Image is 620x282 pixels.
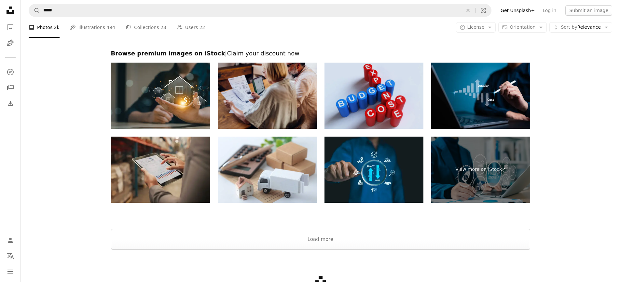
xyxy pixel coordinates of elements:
[111,137,210,203] img: Business person, hands or logistics with tablet screen for analytics, graph or chart data at stor...
[475,4,491,17] button: Visual search
[126,17,166,38] a: Collections 23
[4,21,17,34] a: Photos
[218,137,317,203] img: Moving costs and estimates
[225,50,299,57] span: | Claim your discount now
[539,5,560,16] a: Log in
[4,4,17,18] a: Home — Unsplash
[70,17,115,38] a: Illustrations 494
[431,137,530,203] a: View more on iStock↗
[431,63,530,129] img: Product or service quality management control concept. Businessman showing cost with down chart a...
[324,63,423,129] img: Budget Expense Cost
[4,265,17,278] button: Menu
[160,24,166,31] span: 23
[4,66,17,79] a: Explore
[561,24,577,30] span: Sort by
[456,22,496,33] button: License
[177,17,205,38] a: Users 22
[4,97,17,110] a: Download History
[461,4,475,17] button: Clear
[4,234,17,247] a: Log in / Sign up
[4,81,17,94] a: Collections
[106,24,115,31] span: 494
[111,63,210,129] img: Real estate concept business, home insurance and real estate protection. Real estate investment c...
[498,22,547,33] button: Orientation
[467,24,485,30] span: License
[29,4,40,17] button: Search Unsplash
[29,4,491,17] form: Find visuals sitewide
[324,137,423,203] img: Quality increase and cost optimization for products or services to improve customer satisfaction ...
[549,22,612,33] button: Sort byRelevance
[218,63,317,129] img: Senior Couple Reviewing Energy Bill On Laptop At Home
[199,24,205,31] span: 22
[510,24,535,30] span: Orientation
[497,5,539,16] a: Get Unsplash+
[4,249,17,262] button: Language
[111,50,530,57] h2: Browse premium images on iStock
[565,5,612,16] button: Submit an image
[561,24,601,31] span: Relevance
[4,37,17,50] a: Illustrations
[111,229,530,250] button: Load more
